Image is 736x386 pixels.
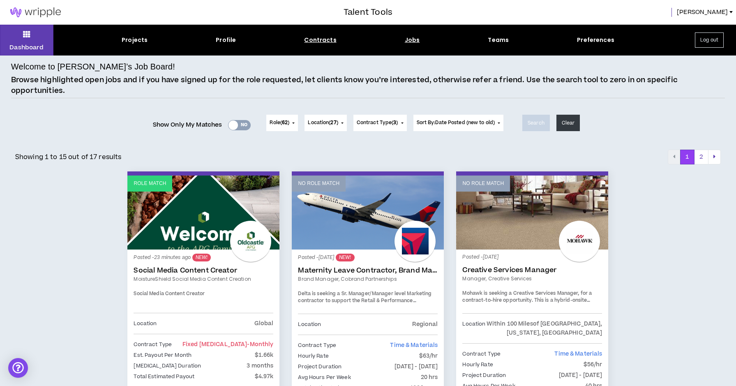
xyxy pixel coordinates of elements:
[298,254,438,261] p: Posted - [DATE]
[255,372,274,381] p: $4.97k
[488,36,509,44] div: Teams
[255,351,274,360] p: $1.66k
[308,119,338,127] span: Location ( )
[8,358,28,378] div: Open Intercom Messenger
[357,119,398,127] span: Contract Type ( )
[298,320,321,329] p: Location
[584,360,602,369] p: $56/hr
[304,36,336,44] div: Contracts
[282,119,288,126] span: 62
[554,350,602,358] span: Time & Materials
[216,36,236,44] div: Profile
[298,180,339,187] p: No Role Match
[522,115,550,131] button: Search
[134,275,273,283] a: MoistureShield Social Media Content Creation
[305,115,346,131] button: Location(27)
[298,266,438,275] a: Maternity Leave Contractor, Brand Marketing Manager (Cobrand Partnerships)
[11,60,175,73] h4: Welcome to [PERSON_NAME]’s Job Board!
[559,371,602,380] p: [DATE] - [DATE]
[390,341,438,349] span: Time & Materials
[266,115,298,131] button: Role(62)
[298,362,341,371] p: Project Duration
[462,180,504,187] p: No Role Match
[336,254,354,261] sup: NEW!
[456,176,608,250] a: No Role Match
[292,176,444,250] a: No Role Match
[462,319,485,337] p: Location
[462,349,501,358] p: Contract Type
[11,75,725,96] p: Browse highlighted open jobs and if you have signed up for the role requested, let clients know y...
[485,319,602,337] p: Within 100 Miles of [GEOGRAPHIC_DATA], [US_STATE], [GEOGRAPHIC_DATA]
[134,340,172,349] p: Contract Type
[254,319,274,328] p: Global
[134,180,166,187] p: Role Match
[677,8,728,17] span: [PERSON_NAME]
[134,319,157,328] p: Location
[330,119,336,126] span: 27
[395,362,438,371] p: [DATE] - [DATE]
[298,341,336,350] p: Contract Type
[695,32,724,48] button: Log out
[421,373,438,382] p: 20 hrs
[134,290,205,297] span: Social Media Content Creator
[298,275,438,283] a: Brand Manager, Cobrand Partnerships
[134,351,191,360] p: Est. Payout Per Month
[122,36,148,44] div: Projects
[134,361,201,370] p: [MEDICAL_DATA] Duration
[127,176,279,250] a: Role Match
[419,351,438,361] p: $63/hr
[462,275,602,282] a: Manager, Creative Services
[15,152,122,162] p: Showing 1 to 15 out of 17 results
[417,119,495,126] span: Sort By: Date Posted (new to old)
[462,360,493,369] p: Hourly Rate
[680,150,694,164] button: 1
[192,254,211,261] sup: NEW!
[247,361,273,370] p: 3 months
[134,254,273,261] p: Posted - 23 minutes ago
[393,119,396,126] span: 3
[182,340,274,349] span: Fixed [MEDICAL_DATA]
[298,351,328,361] p: Hourly Rate
[9,43,44,52] p: Dashboard
[247,340,273,349] span: - monthly
[134,372,194,381] p: Total Estimated Payout
[270,119,289,127] span: Role ( )
[353,115,407,131] button: Contract Type(3)
[462,290,593,319] span: Mohawk is seeking a Creative Services Manager, for a contract-to-hire opportunity. This is a hybr...
[298,290,432,319] span: Delta is seeking a Sr. Manager/Manager level Marketing contractor to support the Retail & Perform...
[556,115,580,131] button: Clear
[462,266,602,274] a: Creative Services Manager
[134,266,273,275] a: Social Media Content Creator
[462,371,506,380] p: Project Duration
[413,115,504,131] button: Sort By:Date Posted (new to old)
[462,254,602,261] p: Posted - [DATE]
[298,373,351,382] p: Avg Hours Per Week
[412,320,438,329] p: Regional
[344,6,392,18] h3: Talent Tools
[577,36,614,44] div: Preferences
[694,150,708,164] button: 2
[668,150,721,164] nav: pagination
[153,119,222,131] span: Show Only My Matches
